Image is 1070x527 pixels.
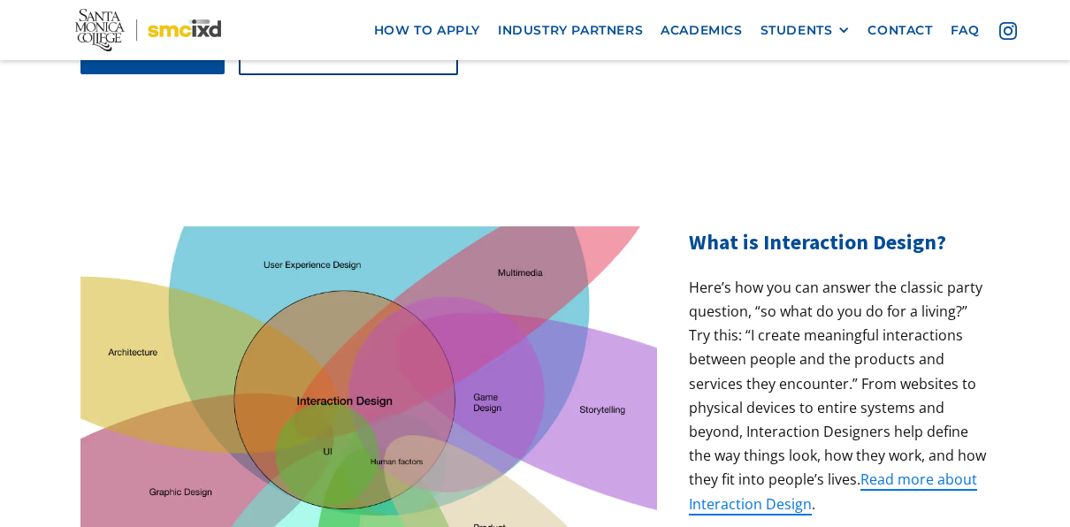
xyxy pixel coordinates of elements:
[689,276,990,516] p: Here’s how you can answer the classic party question, “so what do you do for a living?” Try this:...
[365,13,489,46] a: how to apply
[489,13,652,46] a: industry partners
[689,226,990,258] h2: What is Interaction Design?
[689,470,977,515] a: Read more about Interaction Design
[760,22,833,37] div: STUDENTS
[75,9,221,51] img: Santa Monica College - SMC IxD logo
[999,21,1017,39] img: icon - instagram
[760,22,851,37] div: STUDENTS
[859,13,941,46] a: contact
[652,13,751,46] a: Academics
[942,13,989,46] a: faq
